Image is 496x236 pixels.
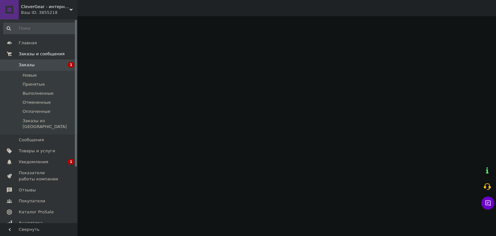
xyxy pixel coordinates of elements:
span: Аналитика [19,220,43,226]
span: Главная [19,40,37,46]
div: Ваш ID: 3855218 [21,10,77,16]
span: 1 [68,62,74,68]
span: 1 [68,159,74,165]
span: Заказы из [GEOGRAPHIC_DATA] [23,118,76,130]
span: Принятые [23,81,45,87]
span: Выполненные [23,91,54,96]
span: Оплаченные [23,109,50,114]
button: Чат с покупателем [481,197,494,209]
span: Покупатели [19,198,45,204]
span: Новые [23,72,37,78]
input: Поиск [3,23,76,34]
span: Заказы [19,62,35,68]
span: Показатели работы компании [19,170,60,182]
span: Сообщения [19,137,44,143]
span: CleverGear - интернет-магазин, запчасти к бытовой технике, бытовая химия, автоаксессуары [21,4,69,10]
span: Отзывы [19,187,36,193]
span: Заказы и сообщения [19,51,65,57]
span: Уведомления [19,159,48,165]
span: Каталог ProSale [19,209,54,215]
span: Отмененные [23,100,51,105]
span: Товары и услуги [19,148,55,154]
